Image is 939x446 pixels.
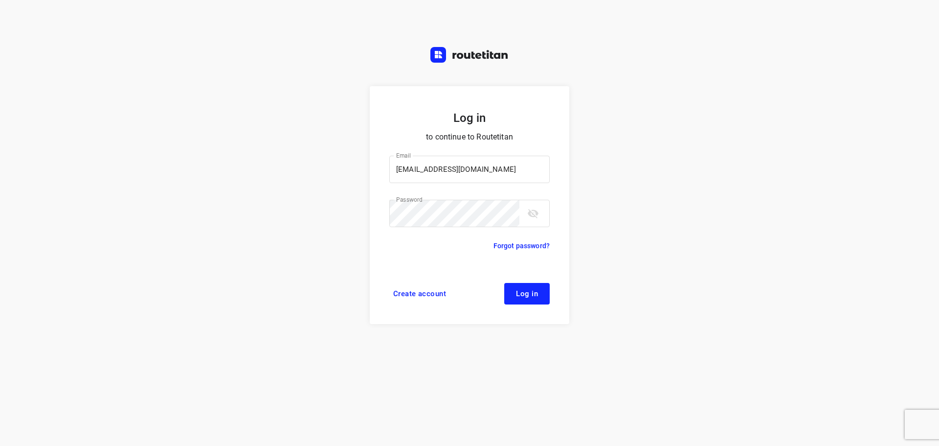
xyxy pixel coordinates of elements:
[389,130,550,144] p: to continue to Routetitan
[523,204,543,223] button: toggle password visibility
[389,283,450,305] a: Create account
[516,290,538,298] span: Log in
[504,283,550,305] button: Log in
[430,47,509,65] a: Routetitan
[393,290,446,298] span: Create account
[389,110,550,126] h5: Log in
[493,240,550,252] a: Forgot password?
[430,47,509,63] img: Routetitan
